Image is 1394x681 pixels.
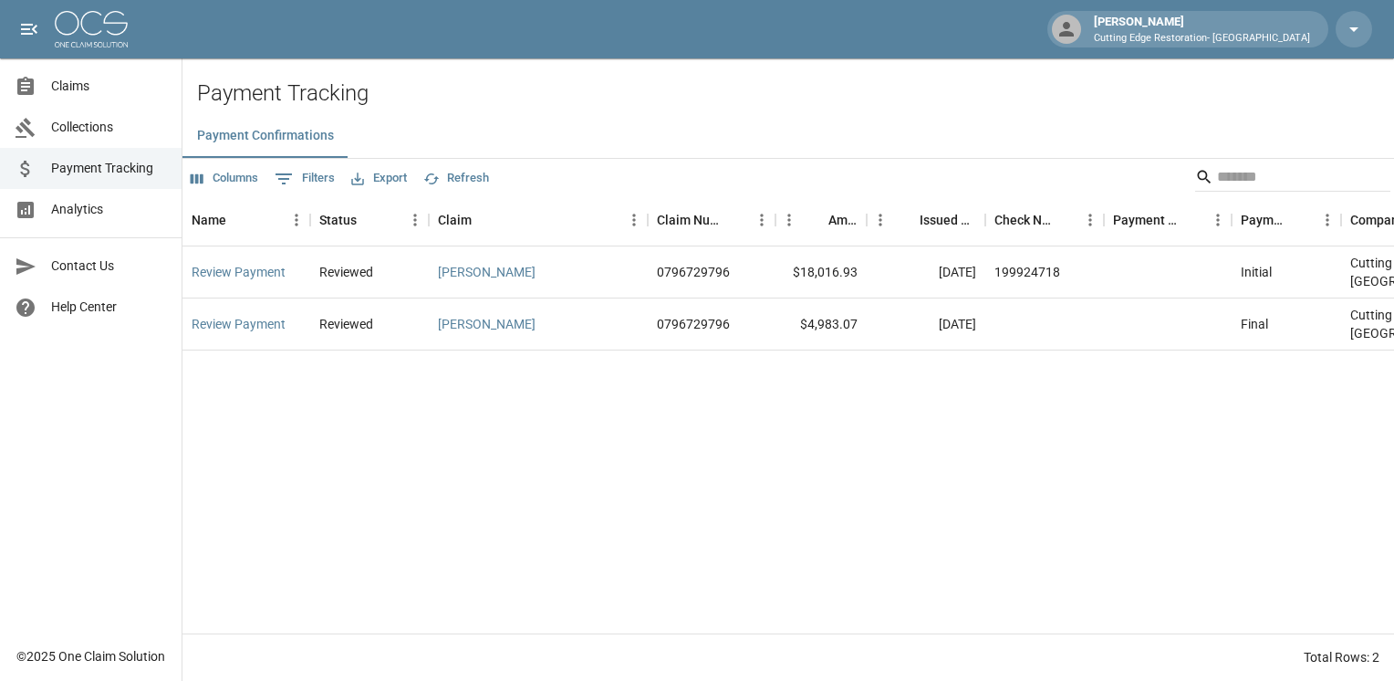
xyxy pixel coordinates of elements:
div: Claim Number [648,194,775,246]
div: Payment Method [1113,194,1179,246]
button: Menu [775,206,803,234]
div: Claim [438,194,472,246]
div: [PERSON_NAME] [1087,13,1317,46]
button: Sort [472,207,497,233]
span: Claims [51,77,167,96]
button: Sort [1051,207,1077,233]
div: 0796729796 [657,263,730,281]
a: [PERSON_NAME] [438,263,536,281]
button: Menu [1204,206,1232,234]
button: Sort [1179,207,1204,233]
a: Review Payment [192,315,286,333]
div: 0796729796 [657,315,730,333]
div: 199924718 [994,263,1060,281]
div: Issued Date [920,194,976,246]
span: Payment Tracking [51,159,167,178]
div: Amount [775,194,867,246]
div: Reviewed [319,263,373,281]
div: Name [182,194,310,246]
a: [PERSON_NAME] [438,315,536,333]
div: Search [1195,162,1390,195]
span: Contact Us [51,257,167,276]
div: Final [1241,315,1268,333]
button: Select columns [186,164,263,193]
span: Collections [51,118,167,137]
button: Sort [894,207,920,233]
button: Menu [401,206,429,234]
p: Cutting Edge Restoration- [GEOGRAPHIC_DATA] [1094,31,1310,47]
div: Payment Method [1104,194,1232,246]
button: Refresh [419,164,494,193]
button: Sort [803,207,828,233]
div: Total Rows: 2 [1304,648,1379,666]
div: Status [319,194,357,246]
div: Check Number [994,194,1051,246]
div: Payment Type [1241,194,1288,246]
div: [DATE] [867,246,985,299]
div: Amount [828,194,858,246]
button: Menu [867,206,894,234]
img: ocs-logo-white-transparent.png [55,11,128,47]
button: Sort [226,207,252,233]
button: Show filters [270,164,339,194]
button: Menu [1077,206,1104,234]
span: Help Center [51,298,167,317]
button: Sort [357,207,382,233]
button: Menu [748,206,775,234]
div: dynamic tabs [182,114,1394,158]
div: Reviewed [319,315,373,333]
div: Claim Number [657,194,723,246]
button: Sort [723,207,748,233]
button: Menu [1314,206,1341,234]
div: Issued Date [867,194,985,246]
div: Status [310,194,429,246]
button: Sort [1288,207,1314,233]
button: Menu [283,206,310,234]
div: $18,016.93 [775,246,867,299]
div: [DATE] [867,299,985,351]
h2: Payment Tracking [197,80,1394,107]
div: Payment Type [1232,194,1341,246]
span: Analytics [51,200,167,219]
div: © 2025 One Claim Solution [16,647,165,665]
button: Payment Confirmations [182,114,348,158]
div: Claim [429,194,648,246]
div: Name [192,194,226,246]
a: Review Payment [192,263,286,281]
button: open drawer [11,11,47,47]
button: Menu [620,206,648,234]
div: $4,983.07 [775,299,867,351]
div: Initial [1241,263,1272,281]
div: Check Number [985,194,1104,246]
button: Export [347,164,411,193]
